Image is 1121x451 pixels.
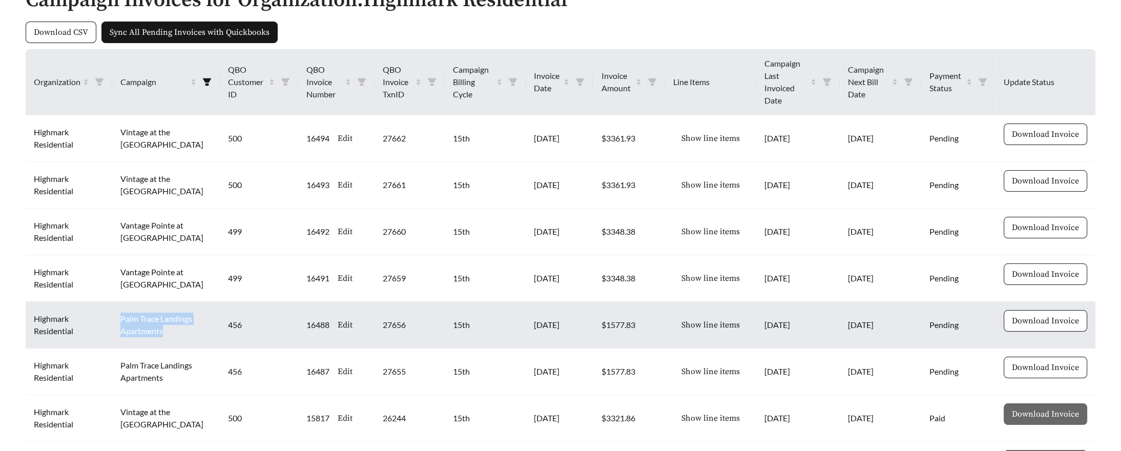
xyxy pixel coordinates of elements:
[329,128,361,149] button: Edit
[575,77,585,87] span: filter
[26,22,96,43] button: Download CSV
[673,314,748,336] button: Show line items
[228,64,267,100] span: QBO Customer ID
[756,115,840,162] td: [DATE]
[112,209,219,255] td: Vantage Pointe at [GEOGRAPHIC_DATA]
[375,348,445,395] td: 27655
[281,77,290,87] span: filter
[681,412,740,424] span: Show line items
[571,68,589,96] span: filter
[921,255,995,302] td: Pending
[1004,403,1087,425] button: Download Invoice
[220,302,298,348] td: 456
[453,64,494,100] span: Campaign Billing Cycle
[423,61,441,102] span: filter
[34,26,88,38] span: Download CSV
[375,162,445,209] td: 27661
[593,162,665,209] td: $3361.93
[673,221,748,242] button: Show line items
[353,61,370,102] span: filter
[995,49,1095,115] th: Update Status
[220,162,298,209] td: 500
[593,348,665,395] td: $1577.83
[508,77,517,87] span: filter
[900,61,917,102] span: filter
[306,365,329,378] span: 16487
[818,55,836,109] span: filter
[26,209,112,255] td: Highmark Residential
[306,64,343,100] span: QBO Invoice Number
[921,162,995,209] td: Pending
[921,209,995,255] td: Pending
[978,77,987,87] span: filter
[445,302,526,348] td: 15th
[338,319,352,331] span: Edit
[306,179,329,191] span: 16493
[375,209,445,255] td: 27660
[1012,175,1079,187] span: Download Invoice
[357,77,366,87] span: filter
[756,395,840,442] td: [DATE]
[526,302,593,348] td: [DATE]
[306,412,329,424] span: 15817
[26,395,112,442] td: Highmark Residential
[904,77,913,87] span: filter
[445,348,526,395] td: 15th
[1012,361,1079,374] span: Download Invoice
[338,179,352,191] span: Edit
[593,255,665,302] td: $3348.38
[921,395,995,442] td: Paid
[202,77,212,87] span: filter
[929,70,964,94] span: Payment Status
[1012,221,1079,234] span: Download Invoice
[375,302,445,348] td: 27656
[383,64,413,100] span: QBO Invoice TxnID
[840,162,921,209] td: [DATE]
[593,209,665,255] td: $3348.38
[681,272,740,284] span: Show line items
[112,395,219,442] td: Vintage at the [GEOGRAPHIC_DATA]
[840,115,921,162] td: [DATE]
[756,348,840,395] td: [DATE]
[338,225,352,238] span: Edit
[1004,310,1087,332] button: Download Invoice
[220,348,298,395] td: 456
[1004,263,1087,285] button: Download Invoice
[95,77,104,87] span: filter
[1012,268,1079,280] span: Download Invoice
[277,61,294,102] span: filter
[445,162,526,209] td: 15th
[673,268,748,289] button: Show line items
[840,395,921,442] td: [DATE]
[26,162,112,209] td: Highmark Residential
[26,348,112,395] td: Highmark Residential
[681,365,740,378] span: Show line items
[681,319,740,331] span: Show line items
[974,68,991,96] span: filter
[26,115,112,162] td: Highmark Residential
[681,132,740,145] span: Show line items
[220,209,298,255] td: 499
[593,115,665,162] td: $3361.93
[120,76,188,88] span: Campaign
[526,162,593,209] td: [DATE]
[756,162,840,209] td: [DATE]
[526,115,593,162] td: [DATE]
[306,132,329,145] span: 16494
[526,255,593,302] td: [DATE]
[101,22,278,43] button: Sync All Pending Invoices with Quickbooks
[601,70,634,94] span: Invoice Amount
[822,77,832,87] span: filter
[329,221,361,242] button: Edit
[665,49,756,115] th: Line Items
[445,395,526,442] td: 15th
[673,128,748,149] button: Show line items
[756,302,840,348] td: [DATE]
[112,302,219,348] td: Palm Trace Landings Apartments
[329,268,361,289] button: Edit
[921,115,995,162] td: Pending
[34,76,81,88] span: Organization
[112,348,219,395] td: Palm Trace Landings Apartments
[593,302,665,348] td: $1577.83
[643,68,661,96] span: filter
